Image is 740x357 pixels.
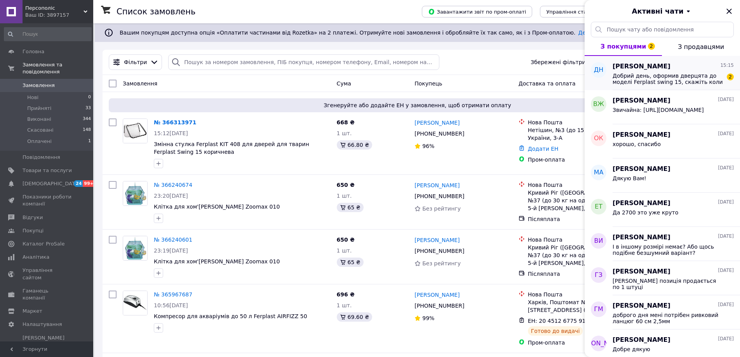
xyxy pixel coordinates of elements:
span: Управління сайтом [23,267,72,281]
div: Нова Пошта [528,181,637,189]
span: 33 [85,105,91,112]
a: Фото товару [123,236,148,261]
span: Добрий день, оформив дверцята до моделі Ferplast swing 15, скажіть коли чекати на відправку? [613,73,723,85]
button: МА[PERSON_NAME][DATE]Дякую Вам! [585,158,740,193]
h1: Список замовлень [117,7,195,16]
button: ДН[PERSON_NAME]15:15Добрий день, оформив дверцята до моделі Ferplast swing 15, скажіть коли чекат... [585,56,740,90]
span: МА [594,168,604,177]
span: 1 шт. [337,193,352,199]
span: ЕТ [595,202,602,211]
span: ГМ [594,305,603,314]
a: [PERSON_NAME] [414,291,460,299]
div: Пром-оплата [528,339,637,347]
img: Фото товару [123,119,147,143]
span: Товари та послуги [23,167,72,174]
a: Компресор для акваріумів до 50 л Ferplast AIRFIZZ 50 [154,313,307,319]
span: Завантажити звіт по пром-оплаті [428,8,526,15]
span: [DATE] [718,267,734,274]
div: Ваш ID: 3897157 [25,12,93,19]
div: Післяплата [528,270,637,278]
span: 1 шт. [337,130,352,136]
a: Клітка для хом'[PERSON_NAME] Zoomax 010 [154,258,280,265]
span: [PERSON_NAME] [613,336,670,345]
span: 148 [83,127,91,134]
span: Згенеруйте або додайте ЕН у замовлення, щоб отримати оплату [112,101,723,109]
span: Без рейтингу [422,260,461,266]
div: [PHONE_NUMBER] [413,191,466,202]
button: ВИ[PERSON_NAME][DATE]І в іншому розмірі немає? Або щось подібне безшумний варіант? [585,227,740,261]
span: 650 ₴ [337,182,355,188]
span: [DATE] [718,165,734,171]
span: Вашим покупцям доступна опція «Оплатити частинами від Rozetka» на 2 платежі. Отримуйте нові замов... [120,30,612,36]
span: [DEMOGRAPHIC_DATA] [23,180,80,187]
span: Каталог ProSale [23,240,64,247]
a: № 365967687 [154,291,192,298]
span: 23:20[DATE] [154,193,188,199]
span: ГЗ [595,271,602,280]
img: Фото товару [123,236,147,260]
span: 10:56[DATE] [154,302,188,308]
span: Доставка та оплата [519,80,576,87]
img: Фото товару [123,291,147,315]
span: 2 [648,43,655,50]
span: хорошо, спасибо [613,141,661,147]
button: Управління статусами [540,6,612,17]
button: З продавцями [662,37,740,56]
span: [DATE] [718,336,734,342]
button: Активні чати [606,6,718,16]
span: Покупці [23,227,44,234]
span: 96% [422,143,434,149]
span: 668 ₴ [337,119,355,125]
span: ВЖ [593,100,604,109]
span: Показники роботи компанії [23,193,72,207]
span: 23:19[DATE] [154,247,188,254]
span: Аналітика [23,254,49,261]
a: [PERSON_NAME] [414,181,460,189]
span: 650 ₴ [337,237,355,243]
div: 66.80 ₴ [337,140,372,150]
div: 69.60 ₴ [337,312,372,322]
span: 1 [88,138,91,145]
a: Клітка для хом'[PERSON_NAME] Zoomax 010 [154,204,280,210]
button: ГМ[PERSON_NAME][DATE]доброго дня мені потрібен ривковий ланцюг 60 см 2,5мм [585,295,740,329]
span: Маркет [23,308,42,315]
div: 65 ₴ [337,258,364,267]
span: Покупець [414,80,442,87]
div: Харків, Поштомат №39725: вул. [STREET_ADDRESS] (біля маг. "Весна") [528,298,637,314]
span: 344 [83,116,91,123]
div: Нова Пошта [528,236,637,244]
span: 99% [422,315,434,321]
span: Cума [337,80,351,87]
span: Головна [23,48,44,55]
button: ЕТ[PERSON_NAME][DATE]Да 2700 это уже круто [585,193,740,227]
a: Фото товару [123,118,148,143]
span: Да 2700 это уже круто [613,209,678,216]
span: [PERSON_NAME] [613,96,670,105]
span: Налаштування [23,321,62,328]
span: Виконані [27,116,51,123]
span: Замовлення [123,80,157,87]
span: Звичайна: [URL][DOMAIN_NAME] [613,107,704,113]
img: Фото товару [123,181,147,205]
span: 0 [88,94,91,101]
button: ГЗ[PERSON_NAME][DATE][PERSON_NAME] позиція продається по 1 штуці [585,261,740,295]
span: 2 [727,73,734,80]
span: [DATE] [718,233,734,240]
span: Оплачені [27,138,52,145]
input: Пошук [4,27,92,41]
div: Пром-оплата [528,156,637,164]
button: Завантажити звіт по пром-оплаті [422,6,532,17]
span: [DATE] [718,199,734,205]
span: [PERSON_NAME] та рахунки [23,334,72,356]
span: [DATE] [718,96,734,103]
input: Пошук за номером замовлення, ПІБ покупця, номером телефону, Email, номером накладної [168,54,439,70]
div: Післяплата [528,215,637,223]
a: Фото товару [123,291,148,315]
span: Повідомлення [23,154,60,161]
span: 99+ [83,180,96,187]
a: [PERSON_NAME] [414,119,460,127]
span: доброго дня мені потрібен ривковий ланцюг 60 см 2,5мм [613,312,723,324]
span: [PERSON_NAME] [613,62,670,71]
div: [PHONE_NUMBER] [413,128,466,139]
